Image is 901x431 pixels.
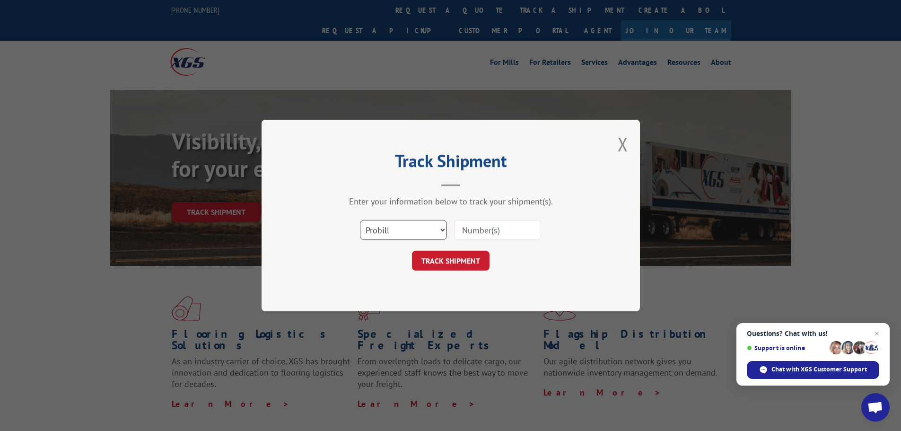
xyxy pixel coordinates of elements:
[871,328,883,339] span: Close chat
[412,251,490,271] button: TRACK SHIPMENT
[747,361,879,379] div: Chat with XGS Customer Support
[861,393,890,422] div: Open chat
[309,196,593,207] div: Enter your information below to track your shipment(s).
[618,132,628,157] button: Close modal
[747,330,879,337] span: Questions? Chat with us!
[771,365,867,374] span: Chat with XGS Customer Support
[454,220,541,240] input: Number(s)
[747,344,826,352] span: Support is online
[309,154,593,172] h2: Track Shipment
